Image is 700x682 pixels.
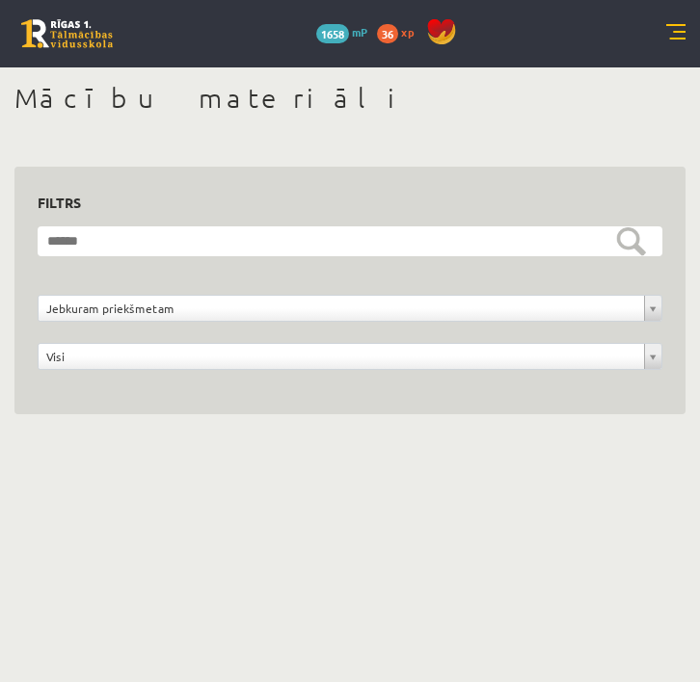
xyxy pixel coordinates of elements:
[39,296,661,321] a: Jebkuram priekšmetam
[21,19,113,48] a: Rīgas 1. Tālmācības vidusskola
[377,24,398,43] span: 36
[38,190,639,216] h3: Filtrs
[14,82,686,115] h1: Mācību materiāli
[316,24,349,43] span: 1658
[377,24,423,39] a: 36 xp
[46,344,636,369] span: Visi
[401,24,414,39] span: xp
[46,296,636,321] span: Jebkuram priekšmetam
[352,24,367,39] span: mP
[39,344,661,369] a: Visi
